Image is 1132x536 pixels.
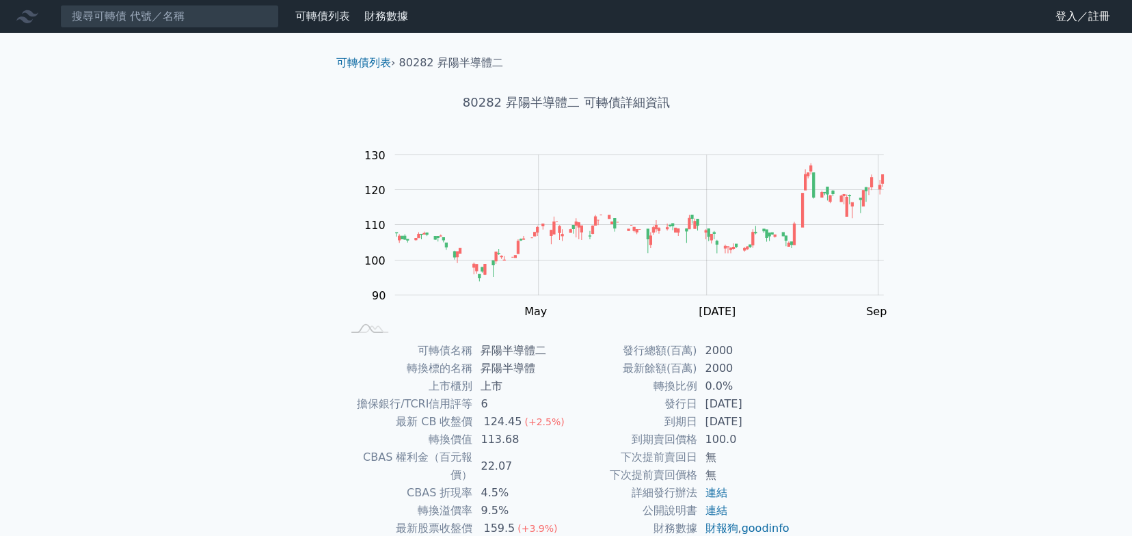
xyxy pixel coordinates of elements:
td: 發行日 [566,395,697,413]
tspan: 100 [364,254,386,267]
td: 到期賣回價格 [566,431,697,448]
li: 80282 昇陽半導體二 [399,55,503,71]
td: 113.68 [472,431,566,448]
tspan: 90 [372,289,386,302]
a: 可轉債列表 [295,10,350,23]
tspan: May [524,304,547,317]
tspan: 110 [364,219,386,232]
td: 轉換溢價率 [342,502,472,520]
td: 到期日 [566,413,697,431]
span: (+2.5%) [524,416,564,427]
td: 公開說明書 [566,502,697,520]
td: 昇陽半導體 [472,360,566,377]
td: 無 [697,466,790,484]
td: 無 [697,448,790,466]
td: 0.0% [697,377,790,395]
h1: 80282 昇陽半導體二 可轉債詳細資訊 [325,93,807,112]
a: goodinfo [741,522,789,535]
td: 下次提前賣回價格 [566,466,697,484]
tspan: [DATE] [699,304,736,317]
tspan: Sep [866,304,887,317]
td: 轉換標的名稱 [342,360,472,377]
td: 詳細發行辦法 [566,484,697,502]
td: [DATE] [697,413,790,431]
g: Chart [357,149,904,347]
td: 最新餘額(百萬) [566,360,697,377]
a: 連結 [705,504,727,517]
td: 最新 CB 收盤價 [342,413,472,431]
td: 轉換比例 [566,377,697,395]
li: › [336,55,395,71]
td: 2000 [697,342,790,360]
td: 昇陽半導體二 [472,342,566,360]
td: 9.5% [472,502,566,520]
td: 下次提前賣回日 [566,448,697,466]
td: 4.5% [472,484,566,502]
td: 上市櫃別 [342,377,472,395]
td: 發行總額(百萬) [566,342,697,360]
td: 可轉債名稱 [342,342,472,360]
span: (+3.9%) [517,523,557,534]
input: 搜尋可轉債 代號／名稱 [60,5,279,28]
td: [DATE] [697,395,790,413]
a: 財務數據 [364,10,408,23]
tspan: 120 [364,184,386,197]
td: 擔保銀行/TCRI信用評等 [342,395,472,413]
td: 6 [472,395,566,413]
tspan: 130 [364,149,386,162]
td: 上市 [472,377,566,395]
td: CBAS 權利金（百元報價） [342,448,472,484]
a: 財報狗 [705,522,738,535]
td: 22.07 [472,448,566,484]
td: 轉換價值 [342,431,472,448]
a: 連結 [705,486,727,499]
a: 登入／註冊 [1045,5,1121,27]
a: 可轉債列表 [336,56,391,69]
div: 124.45 [481,413,524,431]
td: CBAS 折現率 [342,484,472,502]
td: 2000 [697,360,790,377]
td: 100.0 [697,431,790,448]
